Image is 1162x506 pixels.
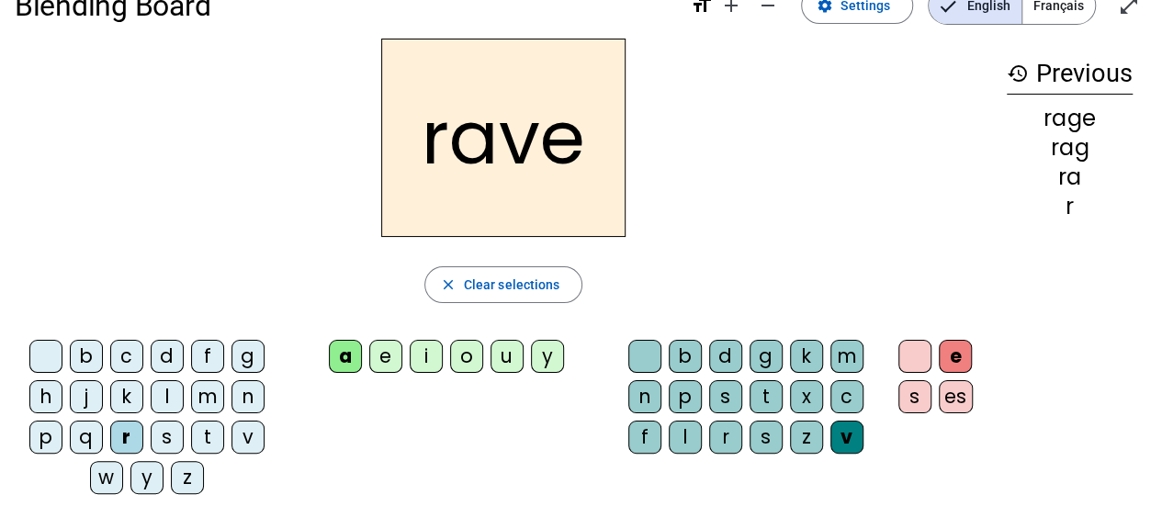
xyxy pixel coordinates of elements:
div: z [790,421,823,454]
button: Clear selections [424,266,583,303]
div: e [369,340,402,373]
div: s [709,380,742,413]
div: l [151,380,184,413]
div: es [939,380,973,413]
div: r [1007,196,1133,218]
div: y [130,461,164,494]
div: s [750,421,783,454]
div: s [898,380,931,413]
div: n [628,380,661,413]
div: n [231,380,265,413]
div: k [790,340,823,373]
div: p [29,421,62,454]
span: Clear selections [464,274,560,296]
div: r [110,421,143,454]
div: g [750,340,783,373]
div: q [70,421,103,454]
div: y [531,340,564,373]
div: rage [1007,107,1133,129]
h2: rave [381,39,626,237]
div: t [191,421,224,454]
div: j [70,380,103,413]
div: s [151,421,184,454]
div: i [410,340,443,373]
div: d [709,340,742,373]
div: p [669,380,702,413]
div: b [669,340,702,373]
div: m [830,340,863,373]
div: v [231,421,265,454]
div: g [231,340,265,373]
div: l [669,421,702,454]
div: h [29,380,62,413]
h3: Previous [1007,53,1133,95]
div: r [709,421,742,454]
div: c [830,380,863,413]
div: v [830,421,863,454]
div: a [329,340,362,373]
div: e [939,340,972,373]
div: o [450,340,483,373]
mat-icon: history [1007,62,1029,84]
div: z [171,461,204,494]
div: m [191,380,224,413]
div: ra [1007,166,1133,188]
div: u [491,340,524,373]
div: f [628,421,661,454]
div: w [90,461,123,494]
div: b [70,340,103,373]
div: rag [1007,137,1133,159]
div: d [151,340,184,373]
div: k [110,380,143,413]
div: c [110,340,143,373]
div: f [191,340,224,373]
div: t [750,380,783,413]
mat-icon: close [440,276,457,293]
div: x [790,380,823,413]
